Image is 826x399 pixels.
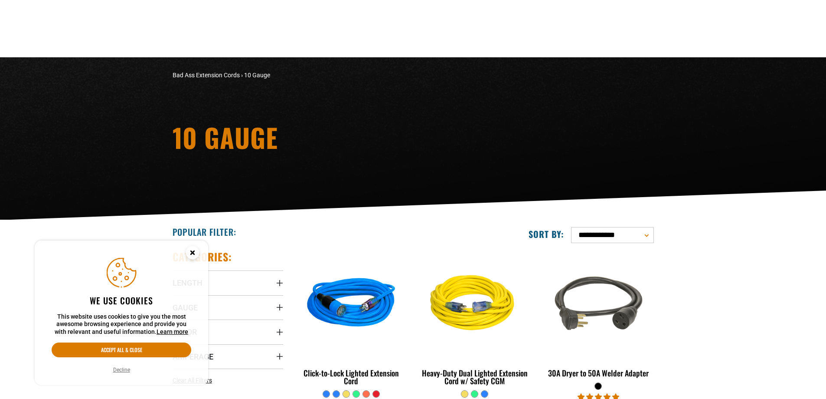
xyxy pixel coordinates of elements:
span: › [241,72,243,79]
a: Learn more [157,328,188,335]
img: blue [297,254,406,354]
img: yellow [420,254,529,354]
p: This website uses cookies to give you the most awesome browsing experience and provide you with r... [52,313,191,336]
h2: Popular Filter: [173,226,236,237]
span: 10 Gauge [244,72,270,79]
summary: Amperage [173,344,283,369]
summary: Gauge [173,295,283,320]
a: Bad Ass Extension Cords [173,72,240,79]
a: blue Click-to-Lock Lighted Extension Cord [296,250,407,390]
a: yellow Heavy-Duty Dual Lighted Extension Cord w/ Safety CGM [419,250,530,390]
label: Sort by: [529,228,564,240]
button: Accept all & close [52,343,191,357]
button: Decline [111,366,133,374]
aside: Cookie Consent [35,241,208,386]
div: Click-to-Lock Lighted Extension Cord [296,369,407,385]
nav: breadcrumbs [173,71,489,80]
a: black 30A Dryer to 50A Welder Adapter [543,250,653,382]
div: 30A Dryer to 50A Welder Adapter [543,369,653,377]
img: black [544,254,653,354]
h1: 10 Gauge [173,124,489,150]
h2: We use cookies [52,295,191,306]
summary: Length [173,270,283,295]
div: Heavy-Duty Dual Lighted Extension Cord w/ Safety CGM [419,369,530,385]
summary: Color [173,320,283,344]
